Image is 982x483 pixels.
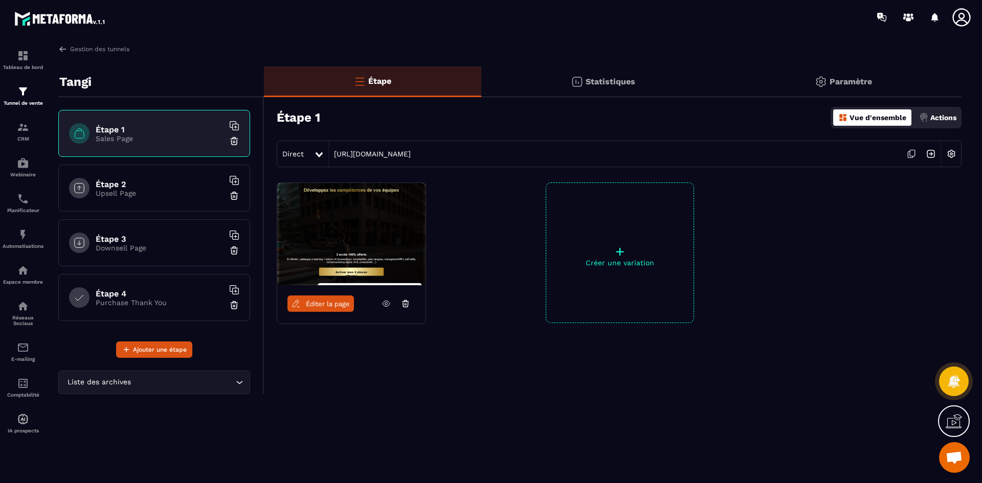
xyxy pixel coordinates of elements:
[59,72,92,92] p: Tangi
[14,9,106,28] img: logo
[17,50,29,62] img: formation
[942,144,961,164] img: setting-w.858f3a88.svg
[353,75,366,87] img: bars-o.4a397970.svg
[229,191,239,201] img: trash
[939,442,970,473] a: Ouvrir le chat
[3,356,43,362] p: E-mailing
[229,245,239,256] img: trash
[3,42,43,78] a: formationformationTableau de bord
[368,76,391,86] p: Étape
[17,228,29,241] img: automations
[96,298,224,307] p: Purchase Thank You
[306,300,350,308] span: Éditer la page
[133,344,187,355] span: Ajouter une étape
[17,341,29,354] img: email
[96,125,224,134] h6: Étape 1
[3,243,43,249] p: Automatisations
[3,172,43,177] p: Webinaire
[287,295,354,312] a: Éditer la page
[546,244,694,259] p: +
[930,113,956,122] p: Actions
[17,121,29,133] img: formation
[229,300,239,310] img: trash
[3,64,43,70] p: Tableau de bord
[17,413,29,425] img: automations
[96,134,224,143] p: Sales Page
[282,150,304,158] span: Direct
[3,315,43,326] p: Réseaux Sociaux
[3,279,43,285] p: Espace membre
[546,259,694,267] p: Créer une variation
[3,428,43,433] p: IA prospects
[3,208,43,213] p: Planificateur
[277,110,320,125] h3: Étape 1
[17,377,29,389] img: accountant
[3,136,43,142] p: CRM
[3,392,43,398] p: Comptabilité
[850,113,906,122] p: Vue d'ensemble
[329,150,411,158] a: [URL][DOMAIN_NAME]
[116,341,192,358] button: Ajouter une étape
[96,234,224,244] h6: Étape 3
[3,334,43,370] a: emailemailE-mailing
[571,76,583,88] img: stats.20deebd0.svg
[3,149,43,185] a: automationsautomationsWebinaire
[58,44,68,54] img: arrow
[65,377,133,388] span: Liste des archives
[3,100,43,106] p: Tunnel de vente
[17,85,29,98] img: formation
[277,183,426,285] img: image
[96,179,224,189] h6: Étape 2
[17,264,29,277] img: automations
[229,136,239,146] img: trash
[58,371,250,394] div: Search for option
[919,113,928,122] img: actions.d6e523a2.png
[3,113,43,149] a: formationformationCRM
[133,377,233,388] input: Search for option
[3,185,43,221] a: schedulerschedulerPlanificateur
[96,244,224,252] p: Downsell Page
[17,193,29,205] img: scheduler
[58,44,129,54] a: Gestion des tunnels
[3,221,43,257] a: automationsautomationsAutomatisations
[3,370,43,405] a: accountantaccountantComptabilité
[17,300,29,312] img: social-network
[17,157,29,169] img: automations
[830,77,872,86] p: Paramètre
[921,144,941,164] img: arrow-next.bcc2205e.svg
[586,77,635,86] p: Statistiques
[96,289,224,298] h6: Étape 4
[838,113,847,122] img: dashboard-orange.40269519.svg
[96,189,224,197] p: Upsell Page
[3,257,43,292] a: automationsautomationsEspace membre
[815,76,827,88] img: setting-gr.5f69749f.svg
[3,292,43,334] a: social-networksocial-networkRéseaux Sociaux
[3,78,43,113] a: formationformationTunnel de vente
